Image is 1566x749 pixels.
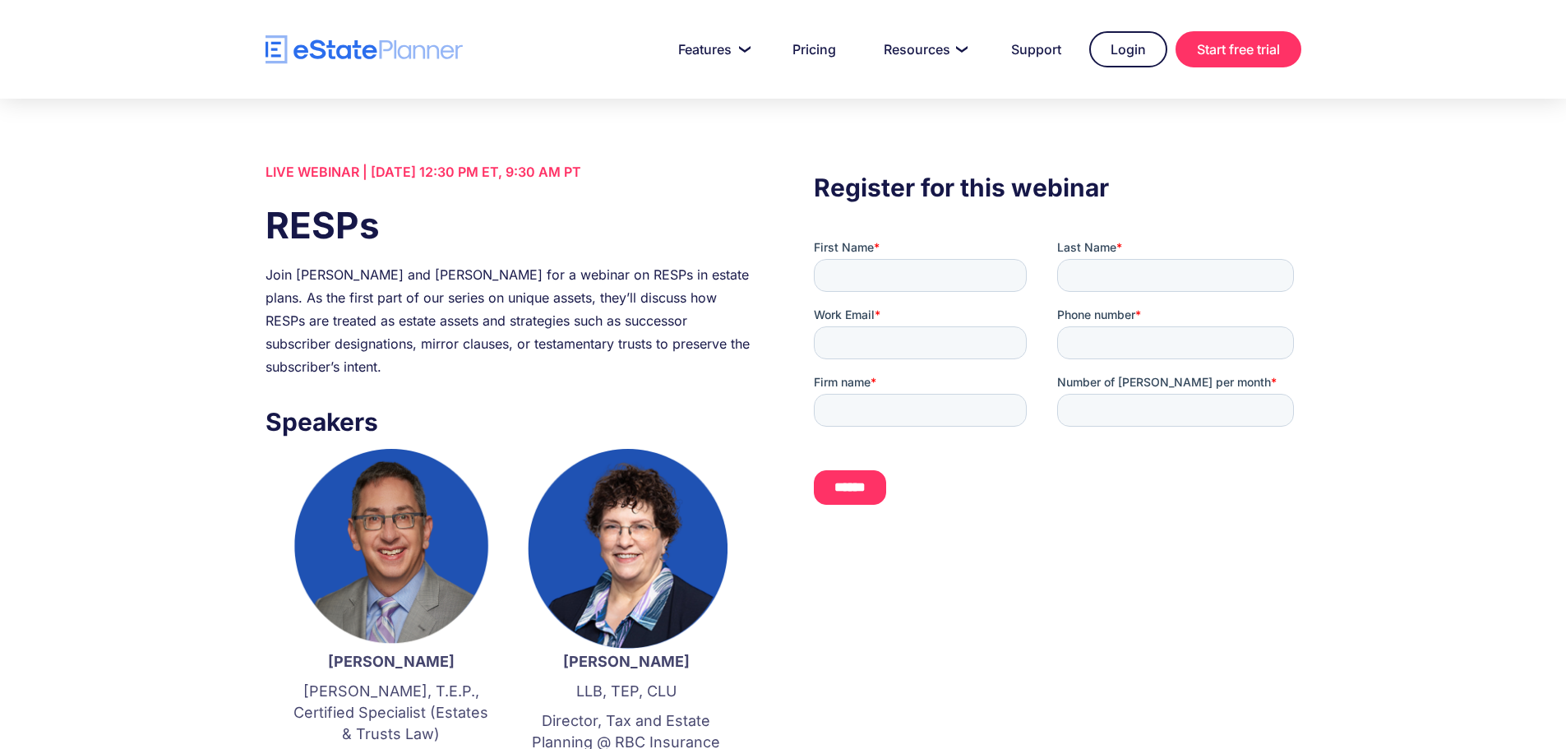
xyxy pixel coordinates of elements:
[266,35,463,64] a: home
[864,33,983,66] a: Resources
[1176,31,1301,67] a: Start free trial
[328,653,455,670] strong: [PERSON_NAME]
[1089,31,1167,67] a: Login
[773,33,856,66] a: Pricing
[290,681,492,745] p: [PERSON_NAME], T.E.P., Certified Specialist (Estates & Trusts Law)
[658,33,765,66] a: Features
[991,33,1081,66] a: Support
[266,263,752,378] div: Join [PERSON_NAME] and [PERSON_NAME] for a webinar on RESPs in estate plans. As the first part of...
[814,169,1300,206] h3: Register for this webinar
[266,200,752,251] h1: RESPs
[266,160,752,183] div: LIVE WEBINAR | [DATE] 12:30 PM ET, 9:30 AM PT
[563,653,690,670] strong: [PERSON_NAME]
[814,239,1300,534] iframe: Form 0
[525,681,728,702] p: LLB, TEP, CLU
[266,403,752,441] h3: Speakers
